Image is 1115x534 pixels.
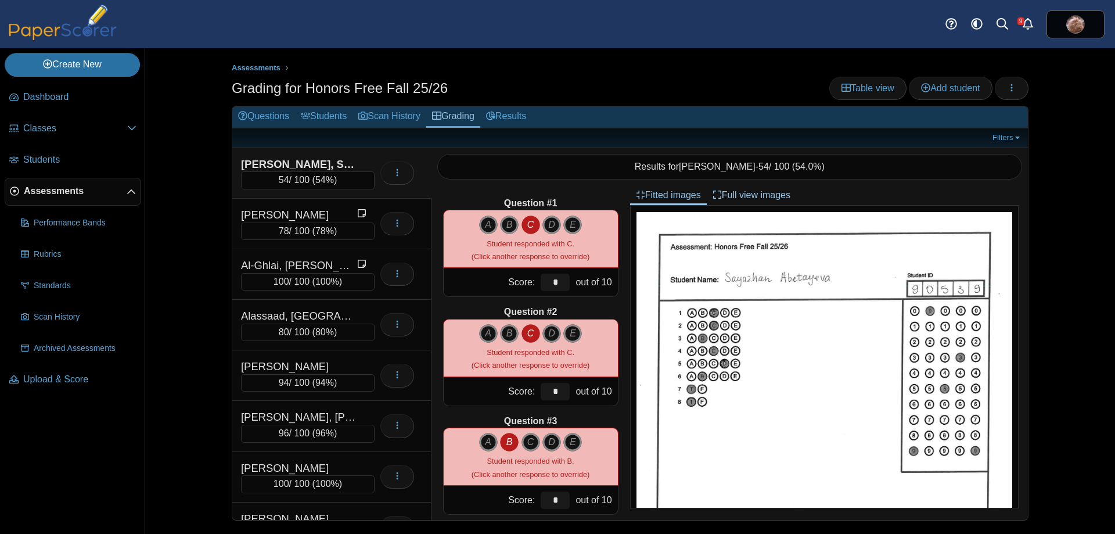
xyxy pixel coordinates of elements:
[24,185,127,198] span: Assessments
[487,348,574,357] span: Student responded with C.
[504,306,557,318] b: Question #2
[241,410,357,425] div: [PERSON_NAME], [PERSON_NAME]
[229,61,283,76] a: Assessments
[444,377,538,406] div: Score:
[444,268,538,296] div: Score:
[542,216,561,234] i: D
[34,217,136,229] span: Performance Bands
[5,53,140,76] a: Create New
[241,309,357,324] div: Alassaad, [GEOGRAPHIC_DATA]
[241,475,375,493] div: / 100 ( )
[504,197,557,210] b: Question #1
[232,106,295,128] a: Questions
[504,415,557,428] b: Question #3
[472,239,589,261] small: (Click another response to override)
[479,216,498,234] i: A
[5,5,121,40] img: PaperScorer
[1066,15,1085,34] span: Jean-Paul Whittall
[630,185,707,205] a: Fitted images
[542,324,561,343] i: D
[241,511,357,526] div: [PERSON_NAME]
[563,433,582,451] i: E
[500,216,519,234] i: B
[23,153,136,166] span: Students
[563,324,582,343] i: E
[1015,12,1041,37] a: Alerts
[909,77,992,100] a: Add student
[795,162,821,171] span: 54.0%
[16,272,141,300] a: Standards
[241,425,375,442] div: / 100 ( )
[563,216,582,234] i: E
[34,311,136,323] span: Scan History
[232,78,448,98] h1: Grading for Honors Free Fall 25/26
[315,378,334,388] span: 94%
[707,185,796,205] a: Full view images
[573,486,617,514] div: out of 10
[353,106,426,128] a: Scan History
[990,132,1025,144] a: Filters
[5,115,141,143] a: Classes
[479,324,498,343] i: A
[241,157,357,172] div: [PERSON_NAME], Sayazhan
[315,175,334,185] span: 54%
[232,63,280,72] span: Assessments
[279,378,289,388] span: 94
[241,207,357,223] div: [PERSON_NAME]
[16,209,141,237] a: Performance Bands
[23,91,136,103] span: Dashboard
[241,374,375,392] div: / 100 ( )
[5,146,141,174] a: Students
[5,366,141,394] a: Upload & Score
[279,327,289,337] span: 80
[241,258,357,273] div: Al-Ghlai, [PERSON_NAME]
[34,249,136,260] span: Rubrics
[679,162,756,171] span: [PERSON_NAME]
[241,171,375,189] div: / 100 ( )
[315,479,339,489] span: 100%
[279,226,289,236] span: 78
[479,433,498,451] i: A
[829,77,907,100] a: Table view
[34,280,136,292] span: Standards
[241,359,357,374] div: [PERSON_NAME]
[295,106,353,128] a: Students
[241,273,375,291] div: / 100 ( )
[542,433,561,451] i: D
[315,327,334,337] span: 80%
[573,268,617,296] div: out of 10
[480,106,532,128] a: Results
[241,223,375,240] div: / 100 ( )
[34,343,136,354] span: Archived Assessments
[444,486,538,514] div: Score:
[279,428,289,438] span: 96
[16,303,141,331] a: Scan History
[437,154,1023,180] div: Results for - / 100 ( )
[241,461,357,476] div: [PERSON_NAME]
[487,457,574,465] span: Student responded with B.
[1046,10,1105,38] a: ps.7gEweUQfp4xW3wTN
[521,324,540,343] i: C
[241,324,375,341] div: / 100 ( )
[500,433,519,451] i: B
[521,433,540,451] i: C
[16,241,141,268] a: Rubrics
[1066,15,1085,34] img: ps.7gEweUQfp4xW3wTN
[841,83,894,93] span: Table view
[521,216,540,234] i: C
[315,277,339,286] span: 100%
[5,178,141,206] a: Assessments
[426,106,480,128] a: Grading
[315,226,334,236] span: 78%
[573,377,617,406] div: out of 10
[279,175,289,185] span: 54
[315,428,334,438] span: 96%
[487,239,574,248] span: Student responded with C.
[274,479,289,489] span: 100
[5,84,141,112] a: Dashboard
[5,32,121,42] a: PaperScorer
[16,335,141,363] a: Archived Assessments
[274,277,289,286] span: 100
[472,457,589,478] small: (Click another response to override)
[921,83,980,93] span: Add student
